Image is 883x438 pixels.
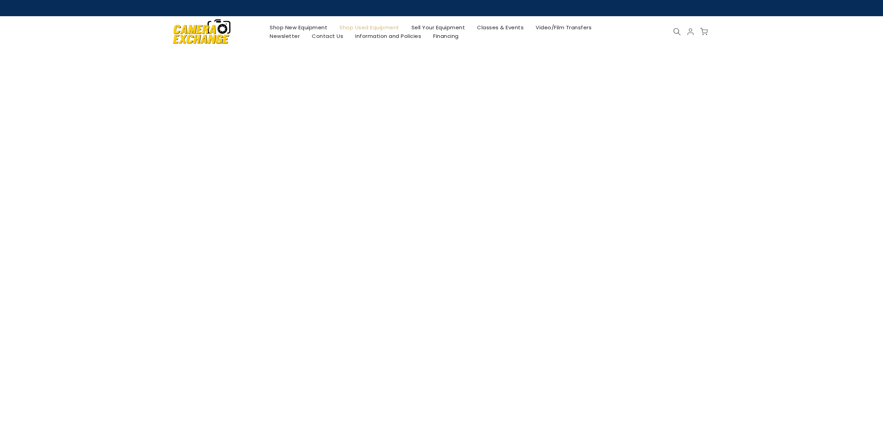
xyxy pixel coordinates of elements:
[405,23,471,32] a: Sell Your Equipment
[264,23,334,32] a: Shop New Equipment
[427,32,465,40] a: Financing
[306,32,349,40] a: Contact Us
[471,23,530,32] a: Classes & Events
[334,23,406,32] a: Shop Used Equipment
[264,32,306,40] a: Newsletter
[349,32,427,40] a: Information and Policies
[530,23,598,32] a: Video/Film Transfers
